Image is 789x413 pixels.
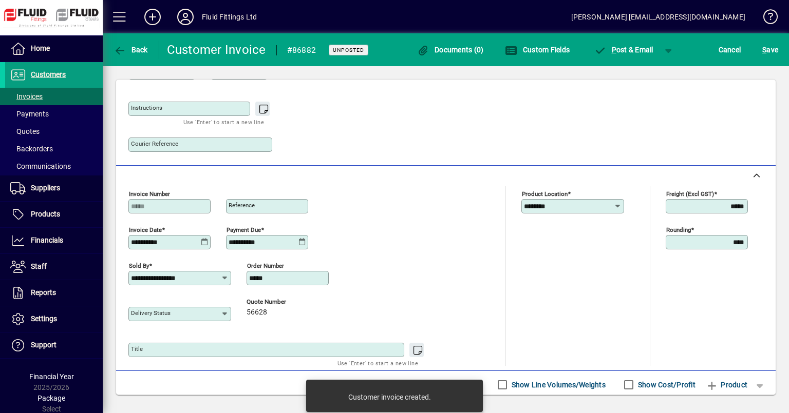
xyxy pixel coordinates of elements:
span: Settings [31,314,57,323]
span: Home [31,44,50,52]
a: Products [5,202,103,227]
span: ost & Email [594,46,653,54]
a: Backorders [5,140,103,158]
label: Show Line Volumes/Weights [510,380,606,390]
span: Quote number [247,299,308,305]
mat-label: Product location [522,190,568,197]
span: Package [37,394,65,402]
span: Financials [31,236,63,244]
mat-label: Invoice date [129,226,162,233]
a: Knowledge Base [756,2,776,35]
button: Cancel [716,41,744,59]
app-page-header-button: Back [103,41,159,59]
div: #86882 [287,42,316,58]
a: Suppliers [5,175,103,201]
mat-label: Instructions [131,104,162,111]
button: Documents (0) [415,41,486,59]
span: Product [706,377,747,393]
span: Custom Fields [505,46,570,54]
span: S [762,46,766,54]
span: P [612,46,616,54]
button: Save [760,41,781,59]
mat-label: Title [131,345,143,352]
button: Add [136,8,169,26]
a: Settings [5,306,103,332]
mat-label: Invoice number [129,190,170,197]
button: Profile [169,8,202,26]
span: Customers [31,70,66,78]
span: Products [31,210,60,218]
span: 56628 [247,308,267,317]
button: Post & Email [589,41,659,59]
mat-label: Sold by [129,262,149,269]
mat-label: Payment due [227,226,261,233]
span: Suppliers [31,184,60,192]
button: Product [701,376,753,394]
span: Back [114,46,148,54]
a: Quotes [5,123,103,140]
span: Reports [31,288,56,297]
span: Communications [10,162,71,170]
a: Communications [5,158,103,175]
span: Cancel [719,42,741,58]
a: Financials [5,228,103,253]
mat-label: Reference [229,202,255,209]
mat-hint: Use 'Enter' to start a new line [183,116,264,128]
mat-label: Courier Reference [131,140,178,147]
span: Backorders [10,145,53,153]
span: Payments [10,110,49,118]
a: Reports [5,280,103,306]
span: Documents (0) [417,46,484,54]
mat-label: Delivery status [131,309,171,317]
div: [PERSON_NAME] [EMAIL_ADDRESS][DOMAIN_NAME] [571,9,745,25]
label: Show Cost/Profit [636,380,696,390]
a: Staff [5,254,103,280]
span: Staff [31,262,47,270]
a: Home [5,36,103,62]
span: Quotes [10,127,40,135]
span: Unposted [333,47,364,53]
div: Fluid Fittings Ltd [202,9,257,25]
span: Financial Year [29,372,74,381]
div: Customer Invoice [167,42,266,58]
div: Customer invoice created. [348,392,431,402]
mat-hint: Use 'Enter' to start a new line [337,357,418,369]
span: ave [762,42,778,58]
a: Payments [5,105,103,123]
a: Invoices [5,88,103,105]
button: Custom Fields [502,41,572,59]
mat-label: Rounding [666,226,691,233]
span: Support [31,341,57,349]
span: Invoices [10,92,43,101]
mat-label: Order number [247,262,284,269]
a: Support [5,332,103,358]
mat-label: Freight (excl GST) [666,190,714,197]
button: Back [111,41,151,59]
